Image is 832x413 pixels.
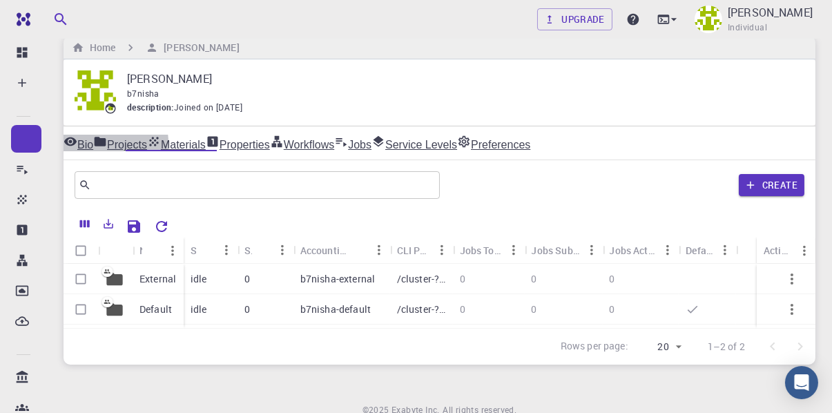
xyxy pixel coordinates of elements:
p: /cluster-???-home/b7nisha/b7nisha-default [397,302,446,316]
span: 0 [609,272,615,285]
div: Jobs Active [609,237,657,264]
div: CLI Path [397,237,431,264]
h6: Home [84,40,115,55]
div: Open Intercom Messenger [785,366,818,399]
a: Workflows [270,135,335,151]
div: 20 [634,337,686,357]
p: [PERSON_NAME] [127,70,793,87]
button: Sort [196,240,215,260]
p: Default [139,302,172,316]
span: 0 [460,272,465,285]
button: Save Explorer Settings [120,213,148,240]
button: Menu [368,239,390,261]
a: Bio [64,135,93,151]
div: Accounting slug [300,237,349,264]
button: Columns [73,213,97,235]
span: 0 [532,302,537,316]
a: Service Levels [371,135,457,151]
div: Default [679,237,736,264]
div: Shared [238,237,293,264]
a: Preferences [457,135,530,151]
span: description : [127,101,174,115]
button: Menu [657,239,679,261]
a: Jobs [334,135,371,151]
div: Actions [757,237,815,264]
a: Materials [147,135,206,151]
a: Properties [206,135,270,151]
button: Menu [793,240,815,262]
div: CLI Path [390,237,453,264]
button: Menu [714,239,736,261]
button: Export [97,213,120,235]
p: idle [191,302,207,316]
button: Menu [162,240,184,262]
div: Status [191,237,196,264]
div: Jobs Subm. [532,237,581,264]
p: [PERSON_NAME] [728,4,813,21]
p: 1–2 of 2 [708,340,745,354]
p: b7nisha-external [300,272,375,286]
span: Soporte [28,10,77,22]
button: Menu [580,239,602,261]
span: 0 [460,302,465,316]
button: Menu [271,239,293,261]
p: Rows per page: [561,339,628,355]
button: Menu [431,239,453,261]
a: Upgrade [537,8,612,30]
a: Projects [93,135,147,151]
div: Shared [244,237,252,264]
button: Sort [349,240,368,260]
p: External [139,272,176,286]
img: Wilbert Arturo Churata Grande [695,6,722,33]
div: Jobs Total [453,237,525,264]
p: /cluster-???-home/b7nisha/b7nisha-external [397,272,446,286]
span: 0 [609,302,615,316]
p: 0 [244,272,250,286]
img: logo [11,12,30,26]
div: Icon [98,237,133,264]
div: Actions [764,237,793,264]
button: Menu [503,239,525,261]
button: Sort [252,240,271,260]
button: Create [739,174,804,196]
button: Sort [142,241,162,260]
span: 0 [532,272,537,285]
div: Accounting slug [293,237,390,264]
nav: breadcrumb [69,40,242,55]
div: Jobs Active [602,237,679,264]
div: Jobs Total [460,237,503,264]
div: Default [686,237,714,264]
span: Individual [728,21,767,35]
div: Status [184,237,238,264]
p: b7nisha-default [300,302,371,316]
button: Menu [215,239,238,261]
span: b7nisha [127,88,159,99]
button: Reset Explorer Settings [148,213,175,240]
div: Jobs Subm. [525,237,603,264]
div: Name [133,237,184,264]
p: idle [191,272,207,286]
span: Joined on [DATE] [174,101,242,115]
p: 0 [244,302,250,316]
h6: [PERSON_NAME] [158,40,239,55]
